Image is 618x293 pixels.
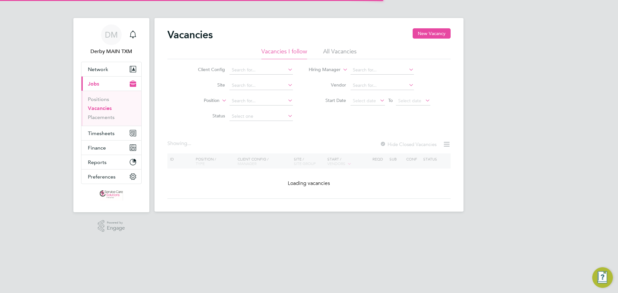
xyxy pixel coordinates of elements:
[183,97,220,104] label: Position
[81,24,142,55] a: DMDerby MAIN TXM
[73,18,149,212] nav: Main navigation
[398,98,421,104] span: Select date
[88,159,107,165] span: Reports
[88,130,115,136] span: Timesheets
[309,97,346,103] label: Start Date
[105,31,118,39] span: DM
[188,67,225,72] label: Client Config
[107,220,125,225] span: Powered by
[309,82,346,88] label: Vendor
[380,141,436,147] label: Hide Closed Vacancies
[88,66,108,72] span: Network
[88,114,115,120] a: Placements
[229,81,293,90] input: Search for...
[353,98,376,104] span: Select date
[88,81,99,87] span: Jobs
[107,225,125,231] span: Engage
[188,113,225,119] label: Status
[187,140,191,147] span: ...
[100,190,123,201] img: txmhealthcare-logo-retina.png
[88,174,116,180] span: Preferences
[413,28,451,39] button: New Vacancy
[229,96,293,105] input: Search for...
[386,96,395,105] span: To
[88,105,112,111] a: Vacancies
[229,66,293,75] input: Search for...
[81,141,141,155] button: Finance
[592,267,613,288] button: Engage Resource Center
[81,155,141,169] button: Reports
[98,220,125,232] a: Powered byEngage
[88,145,106,151] span: Finance
[188,82,225,88] label: Site
[304,67,341,73] label: Hiring Manager
[167,140,192,147] div: Showing
[81,62,141,76] button: Network
[261,48,307,59] li: Vacancies I follow
[81,77,141,91] button: Jobs
[81,169,141,184] button: Preferences
[81,48,142,55] span: Derby MAIN TXM
[88,96,109,102] a: Positions
[351,66,414,75] input: Search for...
[81,91,141,126] div: Jobs
[323,48,357,59] li: All Vacancies
[81,126,141,140] button: Timesheets
[81,190,142,201] a: Go to home page
[351,81,414,90] input: Search for...
[167,28,213,41] h2: Vacancies
[229,112,293,121] input: Select one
